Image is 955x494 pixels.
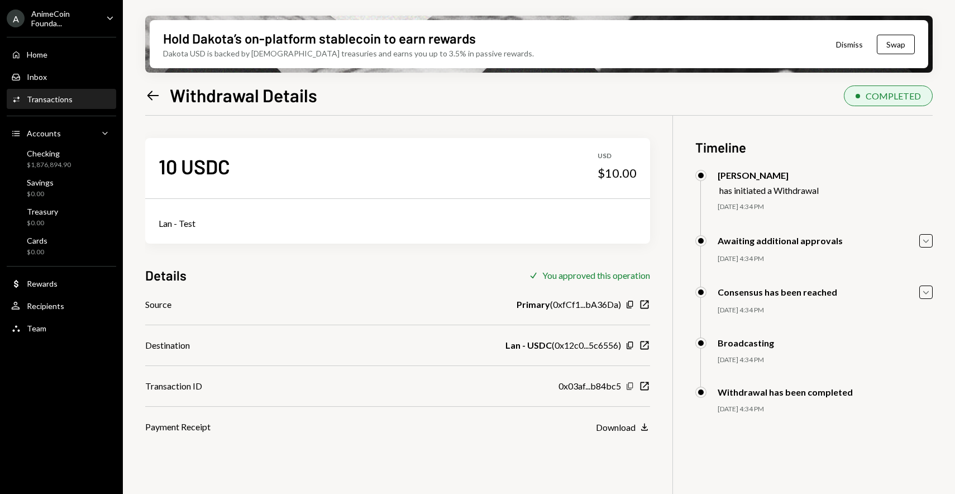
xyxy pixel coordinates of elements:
[596,422,636,433] div: Download
[163,29,476,47] div: Hold Dakota’s on-platform stablecoin to earn rewards
[7,203,116,230] a: Treasury$0.00
[27,160,71,170] div: $1,876,894.90
[163,47,534,59] div: Dakota USD is backed by [DEMOGRAPHIC_DATA] treasuries and earns you up to 3.5% in passive rewards.
[542,270,650,281] div: You approved this operation
[27,218,58,228] div: $0.00
[27,279,58,288] div: Rewards
[718,170,819,180] div: [PERSON_NAME]
[159,154,230,179] div: 10 USDC
[145,266,187,284] h3: Details
[27,72,47,82] div: Inbox
[145,420,211,434] div: Payment Receipt
[558,379,621,393] div: 0x03af...b84bc5
[27,324,46,333] div: Team
[31,9,97,28] div: AnimeCoin Founda...
[718,287,837,297] div: Consensus has been reached
[27,129,61,138] div: Accounts
[7,232,116,259] a: Cards$0.00
[7,296,116,316] a: Recipients
[596,421,650,434] button: Download
[27,178,54,187] div: Savings
[7,273,116,293] a: Rewards
[718,306,933,315] div: [DATE] 4:34 PM
[27,50,47,59] div: Home
[7,44,116,64] a: Home
[170,84,317,106] h1: Withdrawal Details
[7,9,25,27] div: A
[27,207,58,216] div: Treasury
[159,217,637,230] div: Lan - Test
[7,174,116,201] a: Savings$0.00
[27,189,54,199] div: $0.00
[517,298,621,311] div: ( 0xfCf1...bA36Da )
[718,202,933,212] div: [DATE] 4:34 PM
[27,94,73,104] div: Transactions
[7,145,116,172] a: Checking$1,876,894.90
[145,379,202,393] div: Transaction ID
[7,318,116,338] a: Team
[7,123,116,143] a: Accounts
[505,339,621,352] div: ( 0x12c0...5c6556 )
[598,165,637,181] div: $10.00
[695,138,933,156] h3: Timeline
[145,339,190,352] div: Destination
[718,235,843,246] div: Awaiting additional approvals
[27,236,47,245] div: Cards
[718,387,853,397] div: Withdrawal has been completed
[822,31,877,58] button: Dismiss
[598,151,637,161] div: USD
[718,355,933,365] div: [DATE] 4:34 PM
[27,149,71,158] div: Checking
[27,301,64,311] div: Recipients
[7,89,116,109] a: Transactions
[866,91,921,101] div: COMPLETED
[719,185,819,196] div: has initiated a Withdrawal
[517,298,550,311] b: Primary
[505,339,552,352] b: Lan - USDC
[7,66,116,87] a: Inbox
[27,248,47,257] div: $0.00
[718,405,933,414] div: [DATE] 4:34 PM
[877,35,915,54] button: Swap
[145,298,171,311] div: Source
[718,338,774,348] div: Broadcasting
[718,254,933,264] div: [DATE] 4:34 PM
